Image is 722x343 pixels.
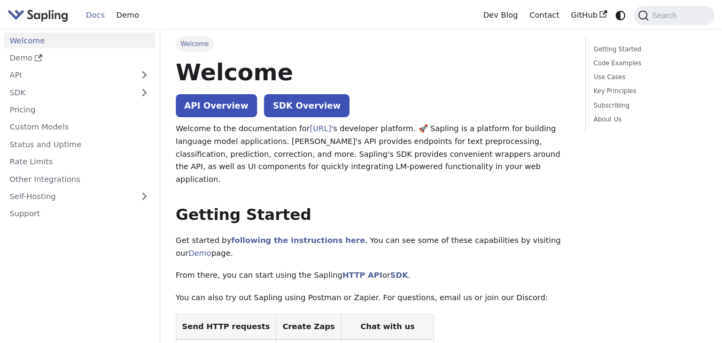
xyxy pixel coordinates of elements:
[594,86,703,96] a: Key Principles
[594,115,703,125] a: About Us
[176,36,570,51] nav: Breadcrumbs
[390,271,408,279] a: SDK
[4,119,155,135] a: Custom Models
[176,36,214,51] span: Welcome
[4,171,155,187] a: Other Integrations
[565,7,612,24] a: GitHub
[341,314,434,339] th: Chat with us
[134,67,155,83] button: Expand sidebar category 'API'
[176,234,570,260] p: Get started by . You can see some of these capabilities by visiting our page.
[613,7,628,23] button: Switch between dark and light mode (currently system mode)
[189,249,212,257] a: Demo
[4,85,134,100] a: SDK
[477,7,523,24] a: Dev Blog
[594,58,703,68] a: Code Examples
[594,101,703,111] a: Subscribing
[176,269,570,282] p: From there, you can start using the Sapling or .
[310,124,331,133] a: [URL]
[176,314,276,339] th: Send HTTP requests
[594,44,703,55] a: Getting Started
[7,7,72,23] a: Sapling.aiSapling.ai
[111,7,145,24] a: Demo
[80,7,111,24] a: Docs
[4,189,155,204] a: Self-Hosting
[4,206,155,222] a: Support
[276,314,341,339] th: Create Zaps
[176,292,570,304] p: You can also try out Sapling using Postman or Zapier. For questions, email us or join our Discord:
[634,6,714,25] button: Search (Command+K)
[176,58,570,87] h1: Welcome
[4,136,155,152] a: Status and Uptime
[264,94,349,117] a: SDK Overview
[4,33,155,48] a: Welcome
[176,205,570,225] h2: Getting Started
[4,50,155,66] a: Demo
[524,7,565,24] a: Contact
[4,102,155,118] a: Pricing
[231,236,365,245] a: following the instructions here
[176,94,257,117] a: API Overview
[594,72,703,82] a: Use Cases
[4,67,134,83] a: API
[134,85,155,100] button: Expand sidebar category 'SDK'
[649,11,683,20] span: Search
[176,123,570,186] p: Welcome to the documentation for 's developer platform. 🚀 Sapling is a platform for building lang...
[7,7,68,23] img: Sapling.ai
[343,271,383,279] a: HTTP API
[4,154,155,170] a: Rate Limits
